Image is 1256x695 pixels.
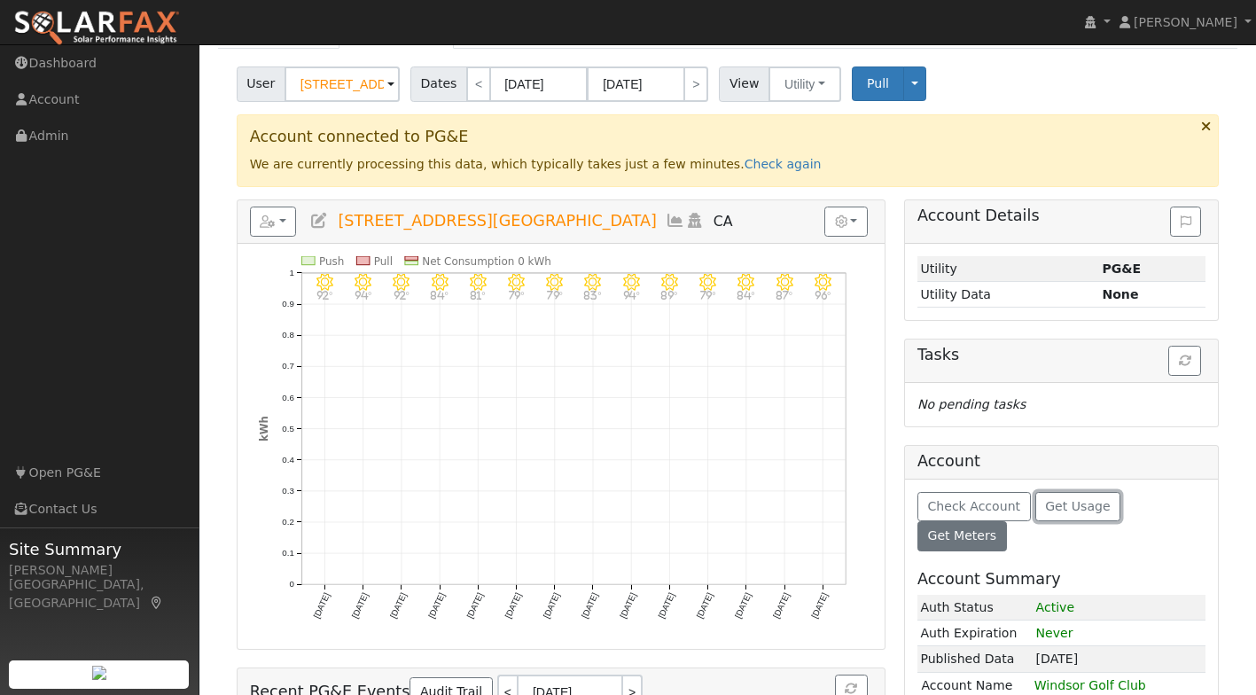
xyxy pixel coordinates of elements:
[769,291,800,301] p: 87°
[282,393,294,402] text: 0.6
[656,591,676,620] text: [DATE]
[289,580,294,590] text: 0
[1134,15,1237,29] span: [PERSON_NAME]
[282,299,294,308] text: 0.9
[1036,652,1079,666] span: [DATE]
[355,274,371,291] i: 8/08 - Clear
[917,256,1099,282] td: Utility
[694,591,714,620] text: [DATE]
[508,274,525,291] i: 8/12 - Clear
[388,591,409,620] text: [DATE]
[410,66,467,102] span: Dates
[699,274,716,291] i: 8/17 - Clear
[463,291,493,301] p: 81°
[809,591,830,620] text: [DATE]
[616,291,646,301] p: 94°
[374,255,393,268] text: Pull
[731,291,761,301] p: 84°
[917,452,980,470] h5: Account
[431,274,448,291] i: 8/10 - Clear
[282,330,294,340] text: 0.8
[719,66,769,102] span: View
[464,591,485,620] text: [DATE]
[654,291,684,301] p: 89°
[257,416,269,441] text: kWh
[917,595,1033,621] td: Auth Status
[282,517,294,527] text: 0.2
[917,492,1031,522] button: Check Account
[309,291,339,301] p: 92°
[347,291,378,301] p: 94°
[917,646,1033,672] td: Published Data
[422,255,551,268] text: Net Consumption 0 kWh
[237,114,1220,187] div: We are currently processing this data, which typically takes just a few minutes.
[282,548,294,558] text: 0.1
[282,424,294,433] text: 0.5
[349,591,370,620] text: [DATE]
[683,66,708,102] a: >
[927,499,1020,513] span: Check Account
[546,274,563,291] i: 8/13 - Clear
[282,486,294,496] text: 0.3
[917,570,1205,589] h5: Account Summary
[311,591,332,620] text: [DATE]
[666,212,685,230] a: Multi-Series Graph
[1033,621,1205,646] td: Never
[737,274,754,291] i: 8/18 - Clear
[745,157,822,171] a: Check again
[501,291,531,301] p: 79°
[867,76,889,90] span: Pull
[426,591,447,620] text: [DATE]
[466,66,491,102] a: <
[693,291,723,301] p: 79°
[1168,346,1201,376] button: Refresh
[285,66,400,102] input: Select a User
[917,282,1099,308] td: Utility Data
[623,274,640,291] i: 8/15 - Clear
[815,274,831,291] i: 8/20 - Clear
[771,591,792,620] text: [DATE]
[714,213,733,230] span: CA
[237,66,285,102] span: User
[807,291,838,301] p: 96°
[580,591,600,620] text: [DATE]
[289,268,293,277] text: 1
[1035,492,1121,522] button: Get Usage
[282,361,294,371] text: 0.7
[393,274,410,291] i: 8/09 - Clear
[250,128,1206,146] h3: Account connected to PG&E
[852,66,904,101] button: Pull
[319,255,344,268] text: Push
[338,212,656,230] span: [STREET_ADDRESS][GEOGRAPHIC_DATA]
[917,346,1205,364] h5: Tasks
[768,66,841,102] button: Utility
[309,212,329,230] a: Edit User (35973)
[578,291,608,301] p: 83°
[927,528,996,543] span: Get Meters
[542,591,562,620] text: [DATE]
[13,10,180,47] img: SolarFax
[733,591,753,620] text: [DATE]
[917,521,1007,551] button: Get Meters
[282,455,294,465] text: 0.4
[9,561,190,580] div: [PERSON_NAME]
[618,591,638,620] text: [DATE]
[503,591,523,620] text: [DATE]
[1102,262,1141,276] strong: ID: 17210602, authorized: 08/22/25
[425,291,455,301] p: 84°
[917,207,1205,225] h5: Account Details
[584,274,601,291] i: 8/14 - Clear
[685,212,705,230] a: Login As (last Never)
[1045,499,1110,513] span: Get Usage
[661,274,678,291] i: 8/16 - Clear
[316,274,333,291] i: 8/07 - Clear
[1033,595,1205,621] td: 1
[149,596,165,610] a: Map
[776,274,793,291] i: 8/19 - Clear
[1170,207,1201,237] button: Issue History
[917,621,1033,646] td: Auth Expiration
[9,575,190,613] div: [GEOGRAPHIC_DATA], [GEOGRAPHIC_DATA]
[92,666,106,680] img: retrieve
[917,397,1026,411] i: No pending tasks
[386,291,417,301] p: 92°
